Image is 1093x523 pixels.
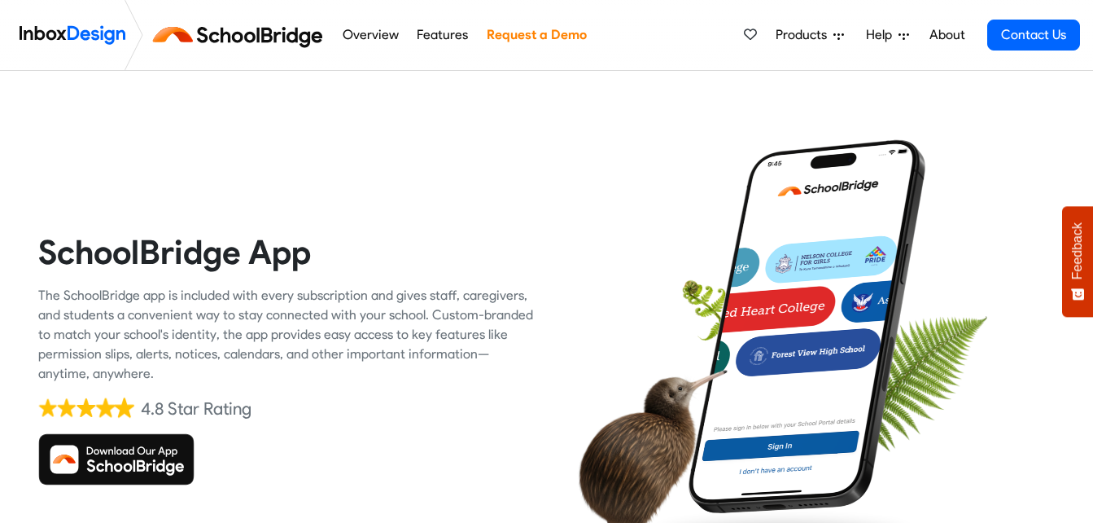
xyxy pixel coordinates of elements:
a: Contact Us [987,20,1080,51]
img: phone.png [676,138,938,515]
img: schoolbridge logo [150,15,333,55]
img: Download SchoolBridge App [38,433,195,486]
a: Features [413,19,473,51]
a: Help [859,19,916,51]
a: Products [769,19,850,51]
div: 4.8 Star Rating [141,397,251,421]
a: Request a Demo [482,19,591,51]
span: Help [866,25,898,45]
button: Feedback - Show survey [1062,206,1093,317]
heading: SchoolBridge App [38,231,535,273]
span: Products [776,25,833,45]
div: The SchoolBridge app is included with every subscription and gives staff, caregivers, and student... [38,286,535,384]
a: Overview [338,19,403,51]
a: About [925,19,969,51]
span: Feedback [1070,222,1085,279]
